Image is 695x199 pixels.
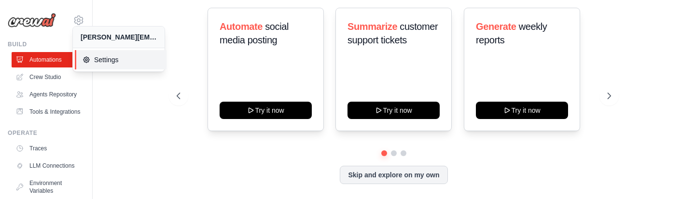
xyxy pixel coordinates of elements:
[12,87,84,102] a: Agents Repository
[220,102,312,119] button: Try it now
[8,129,84,137] div: Operate
[476,102,568,119] button: Try it now
[12,69,84,85] a: Crew Studio
[8,13,56,27] img: Logo
[347,21,397,32] span: Summarize
[476,21,516,32] span: Generate
[347,21,438,45] span: customer support tickets
[81,32,157,42] div: [PERSON_NAME][EMAIL_ADDRESS][DOMAIN_NAME]
[347,102,440,119] button: Try it now
[83,55,159,65] span: Settings
[340,166,447,184] button: Skip and explore on my own
[12,141,84,156] a: Traces
[12,158,84,173] a: LLM Connections
[12,175,84,199] a: Environment Variables
[12,52,84,67] a: Automations
[647,153,695,199] iframe: Chat Widget
[8,40,84,48] div: Build
[220,21,263,32] span: Automate
[220,21,289,45] span: social media posting
[75,50,167,69] a: Settings
[12,104,84,119] a: Tools & Integrations
[476,21,547,45] span: weekly reports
